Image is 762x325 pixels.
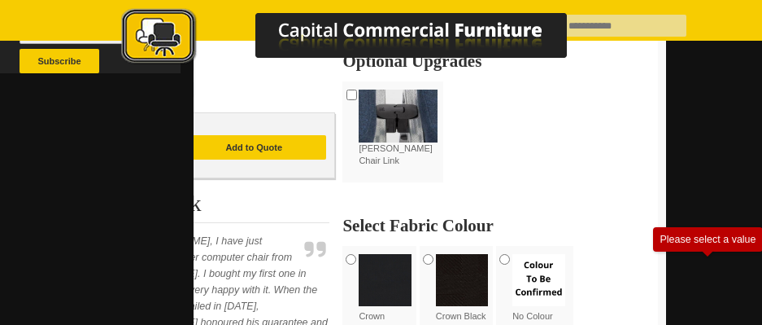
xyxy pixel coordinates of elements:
[76,8,646,68] img: Capital Commercial Furniture Logo
[436,254,488,306] img: Crown Black Vinyl
[359,90,438,168] label: [PERSON_NAME] Chair Link
[512,254,564,306] img: No Colour TBC
[20,49,99,73] button: Subscribe
[660,234,755,245] div: Please select a value
[359,90,438,143] img: Adam Chair Link
[181,135,326,160] button: Add to Quote
[359,254,411,306] img: Crown Ebony
[114,191,329,223] h2: Feedback
[76,8,646,72] a: Capital Commercial Furniture Logo
[342,217,650,234] h2: Select Fabric Colour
